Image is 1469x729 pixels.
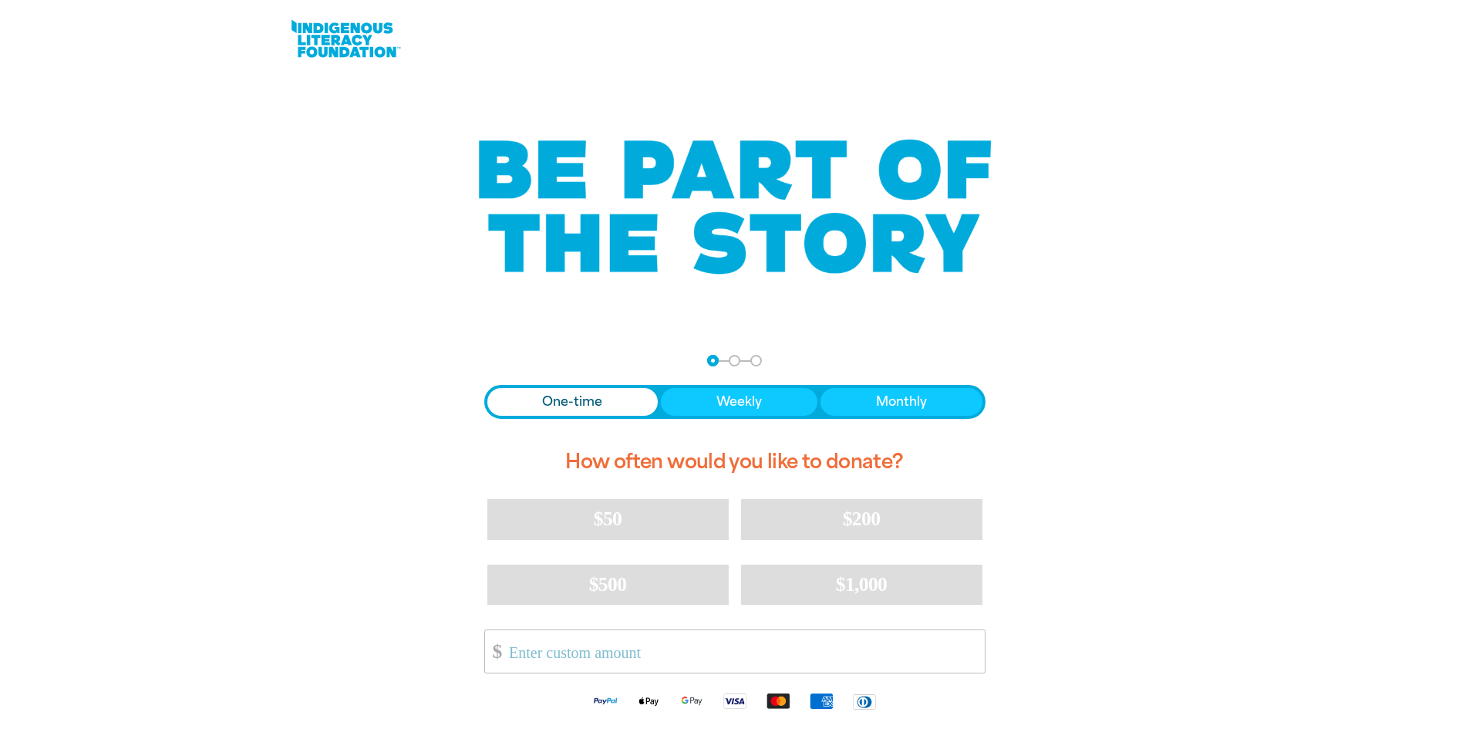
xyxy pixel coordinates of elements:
[750,355,762,366] button: Navigate to step 3 of 3 to enter your payment details
[487,499,729,539] button: $50
[800,692,843,710] img: American Express logo
[741,565,982,605] button: $1,000
[670,692,713,710] img: Google Pay logo
[487,388,659,416] button: One-time
[594,508,622,530] span: $50
[756,692,800,710] img: Mastercard logo
[484,680,986,722] div: Available payment methods
[707,355,719,366] button: Navigate to step 1 of 3 to enter your donation amount
[716,393,762,411] span: Weekly
[484,385,986,419] div: Donation frequency
[487,565,729,605] button: $500
[498,630,984,673] input: Enter custom amount
[485,634,502,669] span: $
[584,692,627,710] img: Paypal logo
[836,573,888,596] span: $1,000
[843,508,881,530] span: $200
[876,393,927,411] span: Monthly
[627,692,670,710] img: Apple Pay logo
[484,437,986,487] h2: How often would you like to donate?
[843,693,886,710] img: Diners Club logo
[661,388,817,416] button: Weekly
[542,393,602,411] span: One-time
[729,355,740,366] button: Navigate to step 2 of 3 to enter your details
[465,109,1005,305] img: Be part of the story
[713,692,756,710] img: Visa logo
[589,573,627,596] span: $500
[820,388,982,416] button: Monthly
[741,499,982,539] button: $200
